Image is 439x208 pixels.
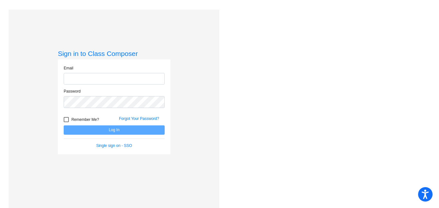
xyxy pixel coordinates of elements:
[64,125,165,135] button: Log In
[58,50,170,58] h3: Sign in to Class Composer
[71,116,99,123] span: Remember Me?
[119,116,159,121] a: Forgot Your Password?
[96,143,132,148] a: Single sign on - SSO
[64,88,81,94] label: Password
[64,65,73,71] label: Email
